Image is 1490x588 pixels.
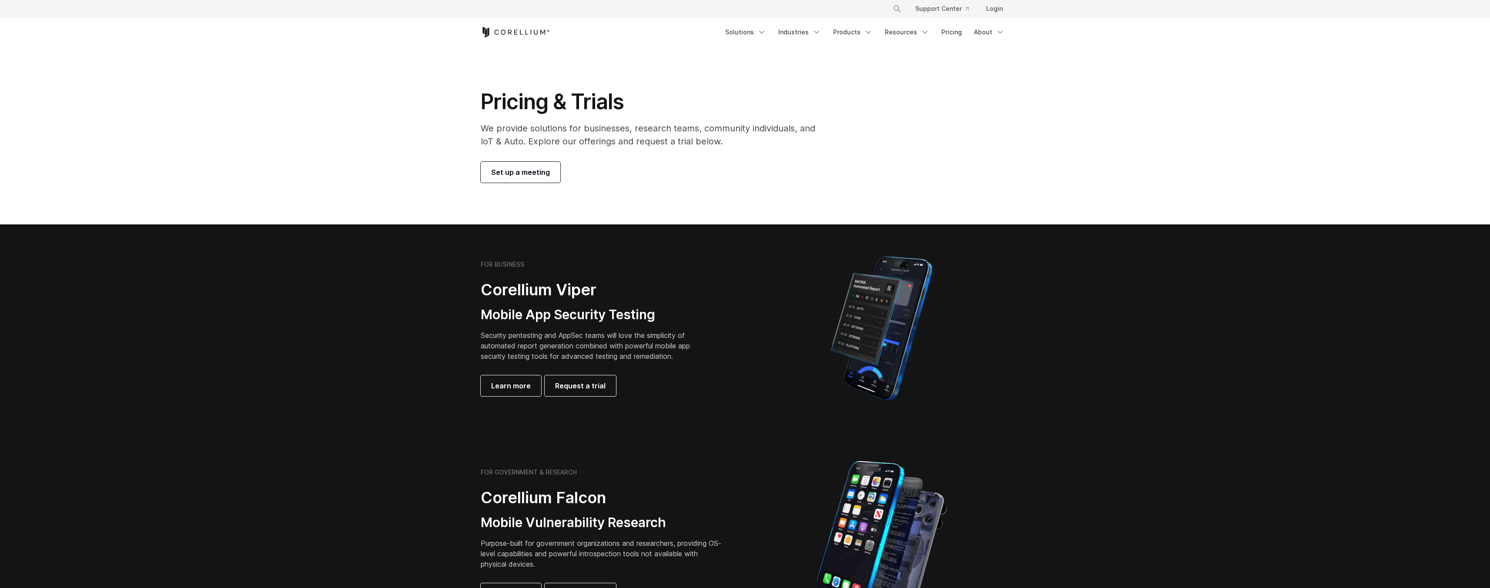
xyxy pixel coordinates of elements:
div: Navigation Menu [882,1,1010,17]
p: We provide solutions for businesses, research teams, community individuals, and IoT & Auto. Explo... [481,122,827,148]
a: Solutions [720,24,771,40]
span: Set up a meeting [491,167,550,177]
h6: FOR GOVERNMENT & RESEARCH [481,468,577,476]
h1: Pricing & Trials [481,89,827,115]
a: Resources [880,24,934,40]
span: Request a trial [555,381,606,391]
span: Learn more [491,381,531,391]
a: About [969,24,1010,40]
a: Pricing [936,24,967,40]
h3: Mobile App Security Testing [481,307,703,323]
a: Login [979,1,1010,17]
a: Corellium Home [481,27,550,37]
h3: Mobile Vulnerability Research [481,514,724,531]
p: Purpose-built for government organizations and researchers, providing OS-level capabilities and p... [481,538,724,569]
img: Corellium MATRIX automated report on iPhone showing app vulnerability test results across securit... [816,252,947,404]
a: Products [828,24,878,40]
a: Industries [773,24,826,40]
a: Learn more [481,375,541,396]
div: Navigation Menu [720,24,1010,40]
p: Security pentesting and AppSec teams will love the simplicity of automated report generation comb... [481,330,703,361]
h2: Corellium Falcon [481,488,724,508]
h2: Corellium Viper [481,280,703,300]
a: Request a trial [545,375,616,396]
button: Search [889,1,905,17]
a: Set up a meeting [481,162,560,183]
a: Support Center [908,1,976,17]
h6: FOR BUSINESS [481,261,524,268]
